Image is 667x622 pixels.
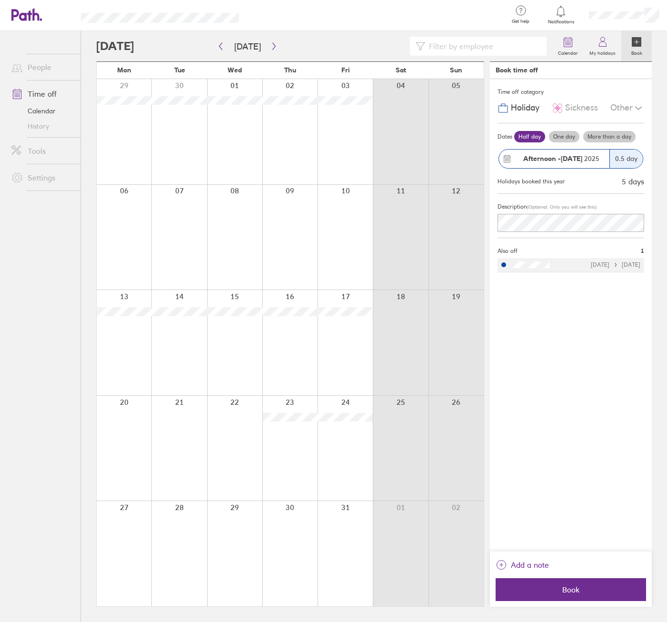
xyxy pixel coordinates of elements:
[498,85,644,99] div: Time off category
[511,103,539,113] span: Holiday
[511,557,549,572] span: Add a note
[496,557,549,572] button: Add a note
[523,154,561,163] strong: Afternoon -
[498,178,565,185] div: Holidays booked this year
[552,31,584,61] a: Calendar
[523,155,599,162] span: 2025
[425,37,541,55] input: Filter by employee
[622,177,644,186] div: 5 days
[549,131,579,142] label: One day
[4,141,80,161] a: Tools
[4,84,80,103] a: Time off
[496,578,646,601] button: Book
[4,119,80,134] a: History
[552,48,584,56] label: Calendar
[505,19,536,24] span: Get help
[514,131,545,142] label: Half day
[626,48,648,56] label: Book
[496,66,538,74] div: Book time off
[546,5,577,25] a: Notifications
[498,248,518,254] span: Also off
[583,131,636,142] label: More than a day
[498,133,512,140] span: Dates
[584,31,621,61] a: My holidays
[4,168,80,187] a: Settings
[4,58,80,77] a: People
[174,66,185,74] span: Tue
[591,261,640,268] div: [DATE] [DATE]
[498,203,527,210] span: Description
[396,66,406,74] span: Sat
[621,31,652,61] a: Book
[450,66,462,74] span: Sun
[117,66,131,74] span: Mon
[227,39,269,54] button: [DATE]
[610,99,644,117] div: Other
[341,66,350,74] span: Fri
[561,154,582,163] strong: [DATE]
[546,19,577,25] span: Notifications
[4,103,80,119] a: Calendar
[228,66,242,74] span: Wed
[284,66,296,74] span: Thu
[609,150,643,168] div: 0.5 day
[565,103,598,113] span: Sickness
[584,48,621,56] label: My holidays
[527,204,597,210] span: (Optional. Only you will see this)
[502,585,639,594] span: Book
[498,144,644,173] button: Afternoon -[DATE] 20250.5 day
[641,248,644,254] span: 1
